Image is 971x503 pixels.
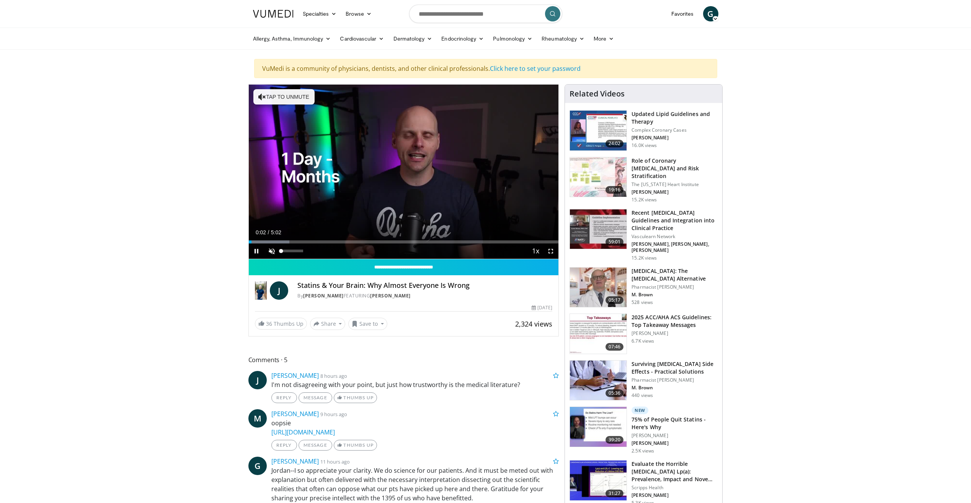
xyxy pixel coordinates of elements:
[303,292,344,299] a: [PERSON_NAME]
[299,440,332,451] a: Message
[632,209,718,232] h3: Recent [MEDICAL_DATA] Guidelines and Integration into Clinical Practice
[632,377,718,383] p: Pharmacist [PERSON_NAME]
[248,31,336,46] a: Allergy, Asthma, Immunology
[632,241,718,253] p: [PERSON_NAME], [PERSON_NAME], [PERSON_NAME]
[528,243,543,259] button: Playback Rate
[632,189,718,195] p: [PERSON_NAME]
[334,440,377,451] a: Thumbs Up
[570,407,627,447] img: 79764dec-74e5-4d11-9932-23f29d36f9dc.150x105_q85_crop-smart_upscale.jpg
[249,243,264,259] button: Pause
[570,314,718,354] a: 07:46 2025 ACC/AHA ACS Guidelines: Top Takeaway Messages [PERSON_NAME] 6.7K views
[605,389,624,397] span: 05:36
[248,371,267,389] a: J
[632,433,718,439] p: [PERSON_NAME]
[570,361,627,400] img: 1778299e-4205-438f-a27e-806da4d55abe.150x105_q85_crop-smart_upscale.jpg
[299,392,332,403] a: Message
[334,392,377,403] a: Thumbs Up
[248,409,267,428] span: M
[271,457,319,465] a: [PERSON_NAME]
[515,319,552,328] span: 2,324 views
[249,85,559,259] video-js: Video Player
[632,157,718,180] h3: Role of Coronary [MEDICAL_DATA] and Risk Stratification
[632,407,648,414] p: New
[488,31,537,46] a: Pulmonology
[348,318,387,330] button: Save to
[341,6,376,21] a: Browse
[253,10,294,18] img: VuMedi Logo
[335,31,388,46] a: Cardiovascular
[570,267,718,308] a: 05:17 [MEDICAL_DATA]: The [MEDICAL_DATA] Alternative Pharmacist [PERSON_NAME] M. Brown 528 views
[271,371,319,380] a: [PERSON_NAME]
[570,407,718,454] a: 39:20 New 75% of People Quit Statins - Here's Why [PERSON_NAME] [PERSON_NAME] 2.5K views
[632,392,653,398] p: 440 views
[570,360,718,401] a: 05:36 Surviving [MEDICAL_DATA] Side Effects - Practical Solutions Pharmacist [PERSON_NAME] M. Bro...
[570,461,627,500] img: f6e6f883-ccb1-4253-bcd6-da3bfbdd46bb.150x105_q85_crop-smart_upscale.jpg
[437,31,488,46] a: Endocrinology
[632,299,653,305] p: 528 views
[409,5,562,23] input: Search topics, interventions
[271,418,559,437] p: oopsie
[632,267,718,283] h3: [MEDICAL_DATA]: The [MEDICAL_DATA] Alternative
[271,229,281,235] span: 5:02
[605,296,624,304] span: 05:17
[271,428,335,436] a: [URL][DOMAIN_NAME]
[256,229,266,235] span: 0:02
[370,292,411,299] a: [PERSON_NAME]
[266,320,272,327] span: 36
[248,355,559,365] span: Comments 5
[632,110,718,126] h3: Updated Lipid Guidelines and Therapy
[281,250,303,252] div: Volume Level
[632,292,718,298] p: M. Brown
[255,318,307,330] a: 36 Thumbs Up
[268,229,269,235] span: /
[667,6,698,21] a: Favorites
[270,281,288,300] a: J
[264,243,279,259] button: Unmute
[589,31,619,46] a: More
[271,392,297,403] a: Reply
[632,142,657,149] p: 16.0K views
[632,360,718,376] h3: Surviving [MEDICAL_DATA] Side Effects - Practical Solutions
[605,490,624,497] span: 31:27
[255,281,267,300] img: Dr. Jordan Rennicke
[605,186,624,194] span: 19:16
[570,314,627,354] img: 369ac253-1227-4c00-b4e1-6e957fd240a8.150x105_q85_crop-smart_upscale.jpg
[537,31,589,46] a: Rheumatology
[570,157,718,203] a: 19:16 Role of Coronary [MEDICAL_DATA] and Risk Stratification The [US_STATE] Heart Institute [PER...
[490,64,581,73] a: Click here to set your password
[632,314,718,329] h3: 2025 ACC/AHA ACS Guidelines: Top Takeaway Messages
[632,492,718,498] p: [PERSON_NAME]
[271,466,559,503] p: Jordan--I so appreciate your clarity. We do science for our patients. And it must be meted out wi...
[320,458,350,465] small: 11 hours ago
[570,157,627,197] img: 1efa8c99-7b8a-4ab5-a569-1c219ae7bd2c.150x105_q85_crop-smart_upscale.jpg
[320,411,347,418] small: 9 hours ago
[570,110,718,151] a: 24:02 Updated Lipid Guidelines and Therapy Complex Coronary Cases [PERSON_NAME] 16.0K views
[570,209,627,249] img: 87825f19-cf4c-4b91-bba1-ce218758c6bb.150x105_q85_crop-smart_upscale.jpg
[632,448,654,454] p: 2.5K views
[632,135,718,141] p: [PERSON_NAME]
[271,410,319,418] a: [PERSON_NAME]
[253,89,315,105] button: Tap to unmute
[632,234,718,240] p: Vasculearn Network
[632,284,718,290] p: Pharmacist [PERSON_NAME]
[632,416,718,431] h3: 75% of People Quit Statins - Here's Why
[310,318,346,330] button: Share
[632,255,657,261] p: 15.2K views
[632,330,718,336] p: [PERSON_NAME]
[703,6,718,21] a: G
[605,436,624,444] span: 39:20
[605,140,624,147] span: 24:02
[254,59,717,78] div: VuMedi is a community of physicians, dentists, and other clinical professionals.
[632,181,718,188] p: The [US_STATE] Heart Institute
[298,6,341,21] a: Specialties
[632,385,718,391] p: M. Brown
[248,457,267,475] span: G
[632,338,654,344] p: 6.7K views
[320,372,347,379] small: 8 hours ago
[543,243,558,259] button: Fullscreen
[570,209,718,261] a: 59:01 Recent [MEDICAL_DATA] Guidelines and Integration into Clinical Practice Vasculearn Network ...
[605,238,624,246] span: 59:01
[271,380,559,389] p: I'm not disagreeing with your point, but just how trustworthy is the medical literature?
